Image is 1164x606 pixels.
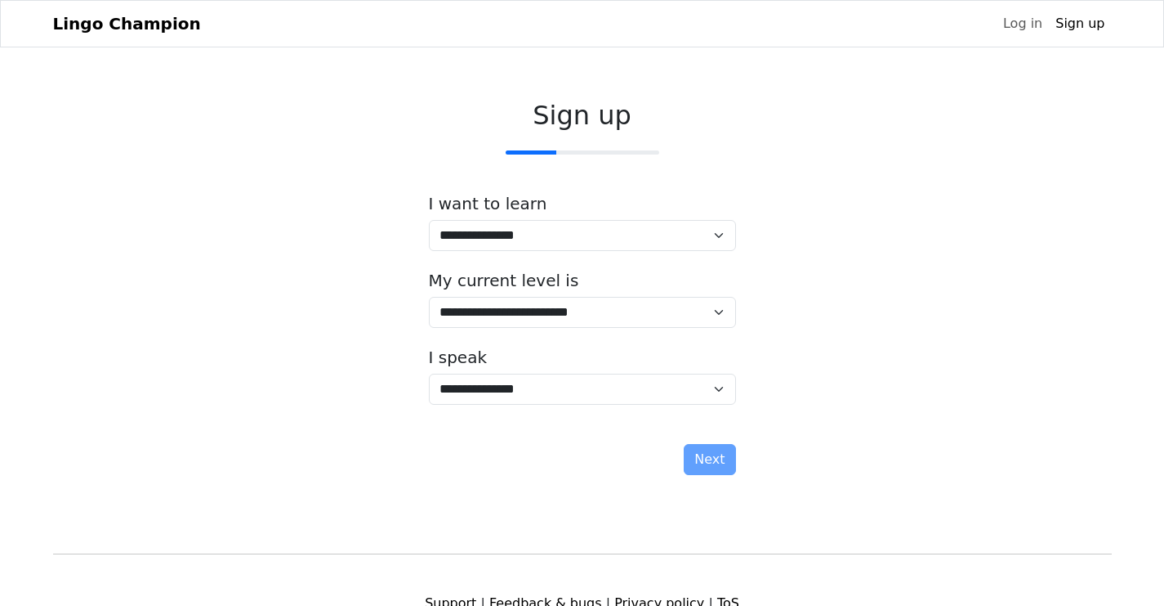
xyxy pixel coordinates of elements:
[53,7,201,40] a: Lingo Champion
[997,7,1049,40] a: Log in
[429,194,547,213] label: I want to learn
[429,348,488,367] label: I speak
[429,100,736,131] h2: Sign up
[1049,7,1111,40] a: Sign up
[429,271,579,290] label: My current level is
